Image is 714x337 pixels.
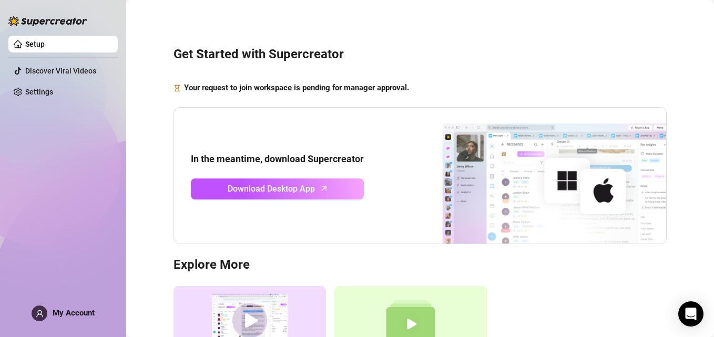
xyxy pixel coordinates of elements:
[36,310,44,318] span: user
[191,153,364,164] strong: In the meantime, download Supercreator
[191,178,364,199] a: Download Desktop Apparrow-up
[174,82,181,94] span: hourglass
[184,83,409,92] strong: Your request to join workspace is pending for manager approval.
[228,182,315,195] span: Download Desktop App
[25,67,96,75] a: Discover Viral Videos
[403,108,666,244] img: download app
[318,182,330,194] span: arrow-up
[25,88,53,96] a: Settings
[53,308,95,318] span: My Account
[174,257,667,273] h3: Explore More
[678,301,703,327] div: Open Intercom Messenger
[8,16,87,26] img: logo-BBDzfeDw.svg
[174,46,667,63] h3: Get Started with Supercreator
[25,40,45,48] a: Setup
